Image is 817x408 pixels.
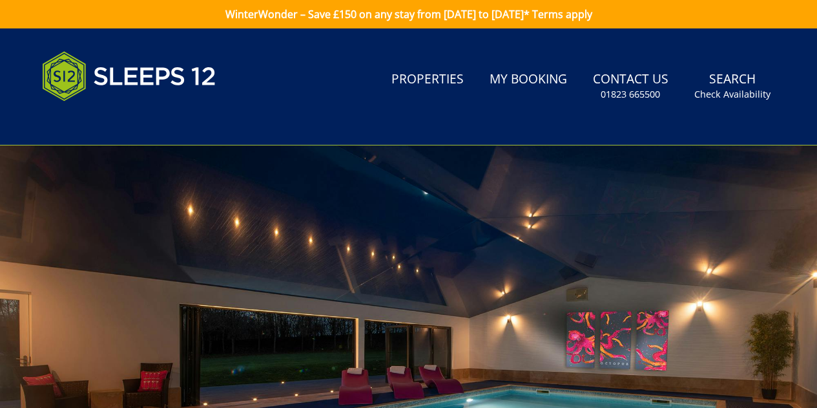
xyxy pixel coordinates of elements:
small: Check Availability [694,88,770,101]
small: 01823 665500 [601,88,660,101]
a: Contact Us01823 665500 [588,65,674,107]
a: My Booking [484,65,572,94]
a: Properties [386,65,469,94]
a: SearchCheck Availability [689,65,776,107]
img: Sleeps 12 [42,44,216,109]
iframe: Customer reviews powered by Trustpilot [36,116,171,127]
